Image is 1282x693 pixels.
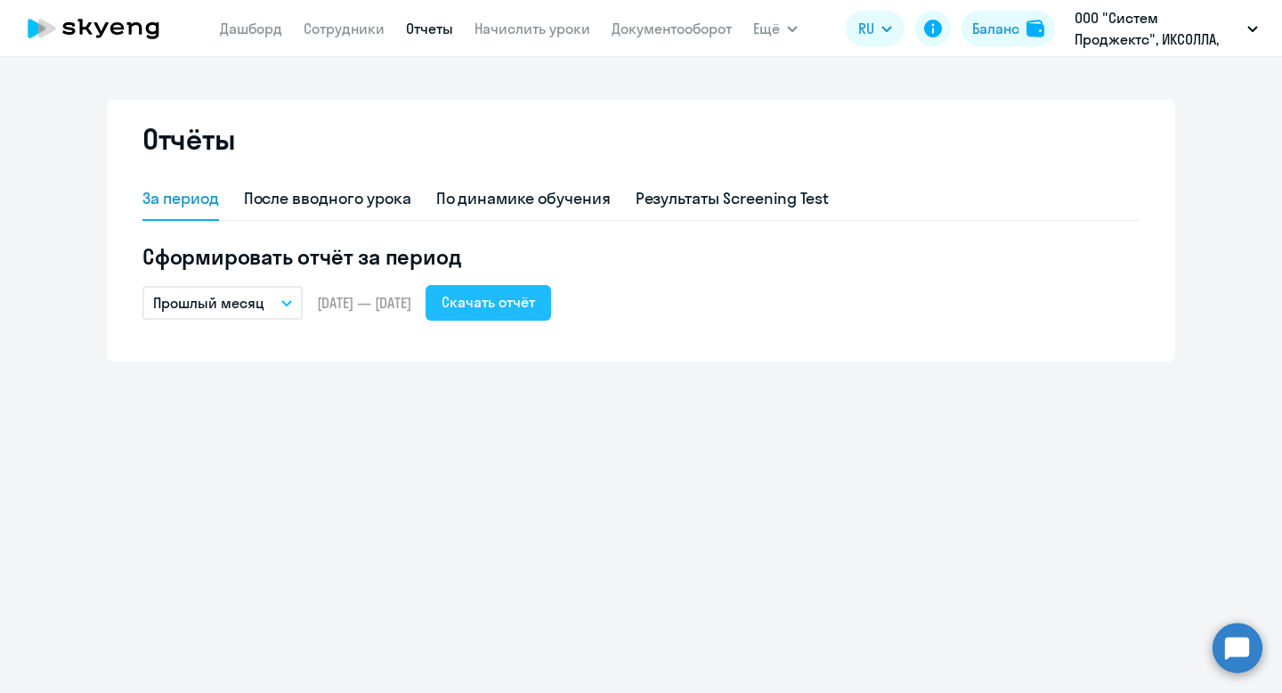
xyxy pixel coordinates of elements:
[153,292,264,314] p: Прошлый месяц
[406,20,453,37] a: Отчеты
[753,11,798,46] button: Ещё
[317,293,411,313] span: [DATE] — [DATE]
[846,11,905,46] button: RU
[1026,20,1044,37] img: balance
[475,20,590,37] a: Начислить уроки
[142,242,1140,271] h5: Сформировать отчёт за период
[142,121,235,157] h2: Отчёты
[442,291,535,313] div: Скачать отчёт
[612,20,732,37] a: Документооборот
[142,187,219,210] div: За период
[244,187,411,210] div: После вводного урока
[426,285,551,321] button: Скачать отчёт
[961,11,1055,46] button: Балансbalance
[636,187,830,210] div: Результаты Screening Test
[1066,7,1267,50] button: ООО "Систем Проджектс", ИКСОЛЛА, ООО
[142,286,303,320] button: Прошлый месяц
[972,18,1019,39] div: Баланс
[753,18,780,39] span: Ещё
[220,20,282,37] a: Дашборд
[1075,7,1240,50] p: ООО "Систем Проджектс", ИКСОЛЛА, ООО
[858,18,874,39] span: RU
[304,20,385,37] a: Сотрудники
[436,187,611,210] div: По динамике обучения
